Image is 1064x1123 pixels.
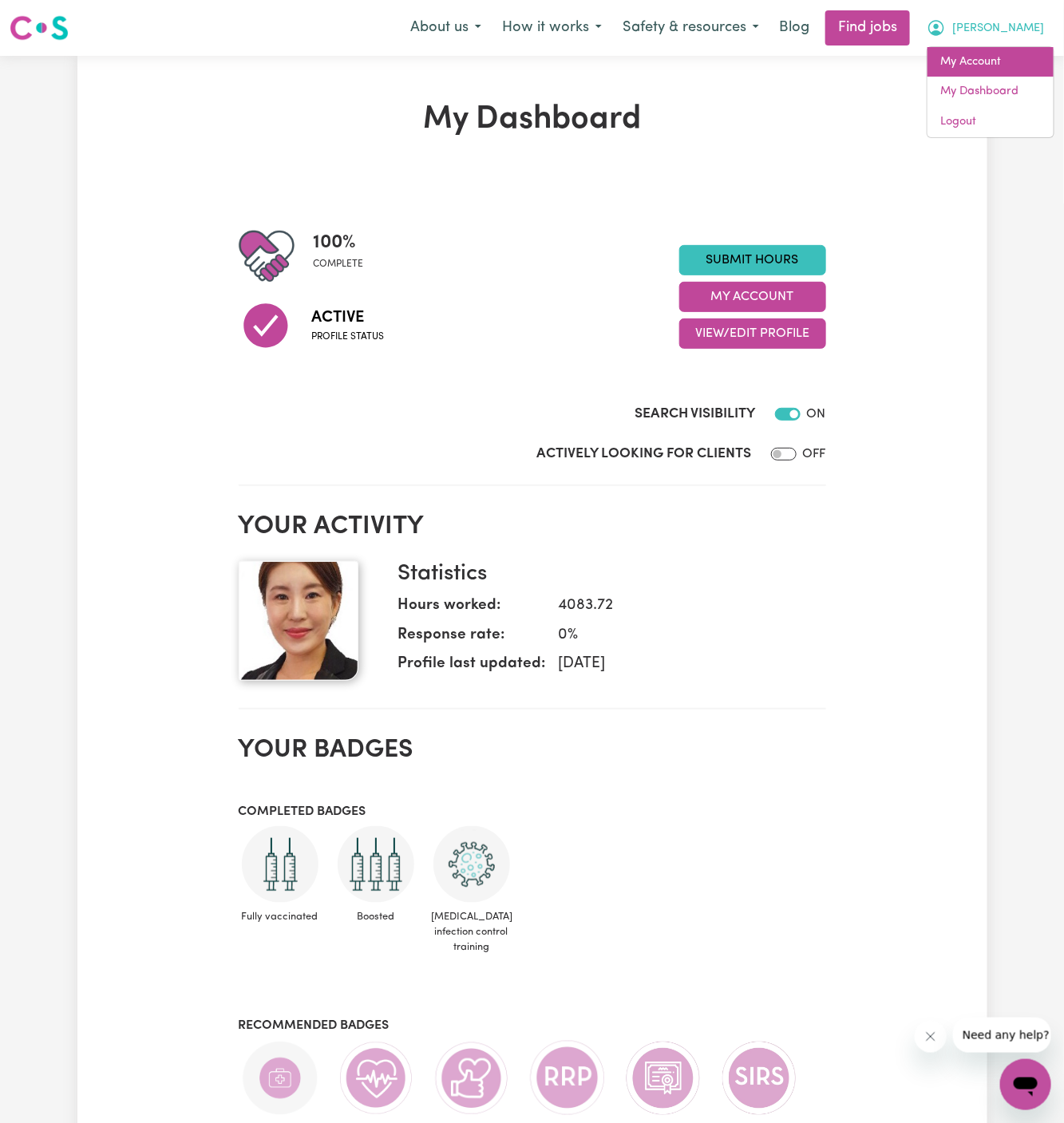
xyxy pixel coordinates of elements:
[916,11,1054,45] button: My Account
[679,245,826,275] a: Submit Hours
[612,11,769,45] button: Safety & resources
[721,1040,797,1117] img: CS Academy: Serious Incident Reporting Scheme course completed
[928,47,1054,77] a: My Account
[825,10,910,45] a: Find jobs
[915,1021,947,1053] iframe: Close message
[239,805,826,820] h3: Completed badges
[635,404,756,425] label: Search Visibility
[10,14,69,42] img: Careseekers logo
[807,408,826,421] span: ON
[314,257,364,271] span: complete
[433,826,510,903] img: CS Academy: COVID-19 Infection Control Training course completed
[314,228,364,257] span: 100 %
[334,903,417,931] span: Boosted
[433,1040,510,1117] img: Care worker is recommended by Careseekers
[400,11,492,45] button: About us
[952,20,1044,38] span: [PERSON_NAME]
[239,1018,826,1034] h3: Recommended badges
[1000,1059,1051,1110] iframe: Button to launch messaging window
[927,46,1054,138] div: My Account
[239,903,322,931] span: Fully vaccinated
[338,826,414,903] img: Care and support worker has received booster dose of COVID-19 vaccination
[546,653,813,676] dd: [DATE]
[769,10,819,45] a: Blog
[546,624,813,647] dd: 0 %
[242,826,318,903] img: Care and support worker has received 2 doses of COVID-19 vaccine
[239,561,358,681] img: Your profile picture
[953,1018,1051,1053] iframe: Message from company
[239,101,826,139] h1: My Dashboard
[625,1040,702,1117] img: CS Academy: Aged Care Quality Standards & Code of Conduct course completed
[338,1040,414,1117] img: Care and support worker has completed CPR Certification
[430,903,513,962] span: [MEDICAL_DATA] infection control training
[398,595,546,624] dt: Hours worked:
[679,318,826,349] button: View/Edit Profile
[242,1040,318,1117] img: Care and support worker has completed First Aid Certification
[314,228,377,284] div: Profile completeness: 100%
[398,653,546,682] dt: Profile last updated:
[398,624,546,654] dt: Response rate:
[398,561,813,588] h3: Statistics
[312,330,385,344] span: Profile status
[679,282,826,312] button: My Account
[492,11,612,45] button: How it works
[10,10,69,46] a: Careseekers logo
[537,444,752,465] label: Actively Looking for Clients
[529,1040,606,1116] img: CS Academy: Regulated Restrictive Practices course completed
[239,512,826,542] h2: Your activity
[546,595,813,618] dd: 4083.72
[928,107,1054,137] a: Logout
[928,77,1054,107] a: My Dashboard
[312,306,385,330] span: Active
[239,735,826,765] h2: Your badges
[803,448,826,461] span: OFF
